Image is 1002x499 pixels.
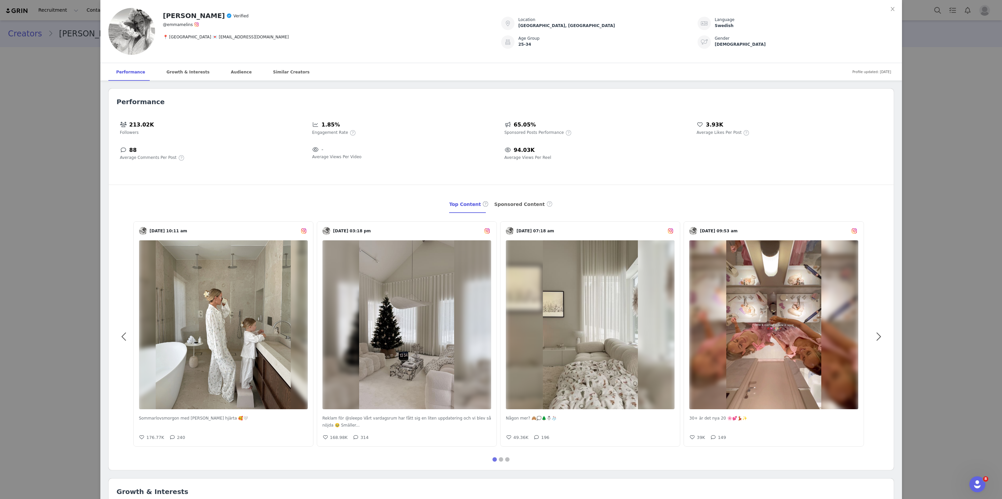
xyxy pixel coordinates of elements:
div: Sponsored Content [494,196,553,213]
h5: 168.98K [330,434,347,441]
img: v2 [689,227,697,235]
h2: Performance [117,97,886,107]
span: Verified [233,14,249,18]
div: Performance [108,63,153,81]
img: instagram.svg [851,228,857,234]
img: instagram.svg [668,228,674,234]
h5: 94.03K [514,146,535,155]
div: Top Content [449,196,489,213]
img: Någon mer? 🙈💭🌲☃️🧦 [543,240,638,409]
h5: 314 [360,434,368,441]
img: v2 [108,8,155,55]
div: 25-34 [519,41,698,47]
span: Average Likes Per Post [697,130,742,136]
img: instagram.svg [484,228,490,234]
div: 📍 [GEOGRAPHIC_DATA] 💌 [EMAIL_ADDRESS][DOMAIN_NAME] [163,29,493,40]
div: Growth & Interests [158,63,217,81]
iframe: Intercom live chat [969,476,985,492]
a: [DATE] 10:11 amSommarlovsmorgon med mitt lilla hjärta 🥰🤍Sommarlovsmorgon med [PERSON_NAME] hjärta... [133,221,313,447]
img: v2 [322,227,330,235]
div: Age Group [519,35,698,41]
span: Sponsored Posts Performance [505,130,564,136]
i: icon: close [890,6,895,12]
span: - [321,146,323,154]
span: Followers [120,130,139,136]
span: [DATE] 10:11 am [147,228,300,234]
h5: 240 [177,434,185,441]
body: Rich Text Area. Press ALT-0 for help. [5,5,274,13]
a: [DATE] 09:53 am30+ är det nya 20 🌸💕💃🏼✨30+ är det nya 20 🌸💕💃🏼✨ 39K 149 [684,221,864,447]
img: v2 [506,227,514,235]
button: 2 [498,457,504,462]
img: instagram.svg [194,22,199,27]
button: 1 [492,457,497,462]
h5: 65.05% [514,120,536,129]
span: Någon mer? 🙈💭🌲☃️🧦 [506,416,557,421]
h5: 3.93K [706,120,723,129]
span: Average Comments Per Post [120,155,177,161]
img: v2 [139,227,147,235]
a: [DATE] 07:18 amNågon mer? 🙈💭🌲☃️🧦Någon mer? 🙈💭🌲☃️🧦 49.36K 196 [500,221,680,447]
div: Similar Creators [265,63,318,81]
div: Location [519,17,698,23]
span: [DATE] 09:53 am [697,228,850,234]
a: [DATE] 03:18 pmReklam för @sleepo Vårt vardagsrum har fått sig en liten uppdatering och vi blev s... [317,221,497,447]
span: Profile updated: [DATE] [852,64,891,79]
span: Average Views Per Reel [505,155,551,161]
span: Average Views Per Video [312,154,361,160]
div: Language [715,17,894,23]
h5: 1.85% [321,120,340,129]
span: [DATE] 07:18 am [514,228,667,234]
h2: [PERSON_NAME] [163,11,225,21]
button: 3 [505,457,510,462]
img: Reklam för @sleepo Vårt vardagsrum har fått sig en liten uppdatering och vi blev så nöjda 🥹 Smäll... [359,240,454,409]
img: v2 [139,219,308,431]
span: Reklam för @sleepo Vårt vardagsrum har fått sig en liten uppdatering och vi blev så nöjda 🥹 Smäll... [322,416,491,428]
span: Engagement Rate [312,130,348,136]
div: Audience [223,63,259,81]
span: 30+ är det nya 20 🌸💕💃🏼✨ [689,416,747,421]
div: [DEMOGRAPHIC_DATA] [715,41,894,47]
h5: 176.77K [146,434,164,441]
span: 8 [983,476,988,482]
span: @emmamelins [163,22,193,27]
img: Sommarlovsmorgon med mitt lilla hjärta 🥰🤍 [156,240,291,409]
span: [DATE] 03:18 pm [330,228,483,234]
img: 30+ är det nya 20 🌸💕💃🏼✨ [726,240,821,409]
h5: 196 [541,434,549,441]
img: instagram.svg [301,228,307,234]
img: v2 [506,219,675,431]
h5: 49.36K [514,434,529,441]
div: [GEOGRAPHIC_DATA], [GEOGRAPHIC_DATA] [519,23,698,29]
h5: 39K [697,434,705,441]
span: Sommarlovsmorgon med [PERSON_NAME] hjärta 🥰🤍 [139,416,248,421]
div: Swedish [715,23,894,29]
h5: 213.02K [129,120,154,129]
h5: 88 [129,146,137,155]
div: Gender [715,35,894,41]
h5: 149 [718,434,726,441]
h2: Growth & Interests [117,487,886,497]
img: v2 [689,219,858,431]
img: v2 [322,219,491,431]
